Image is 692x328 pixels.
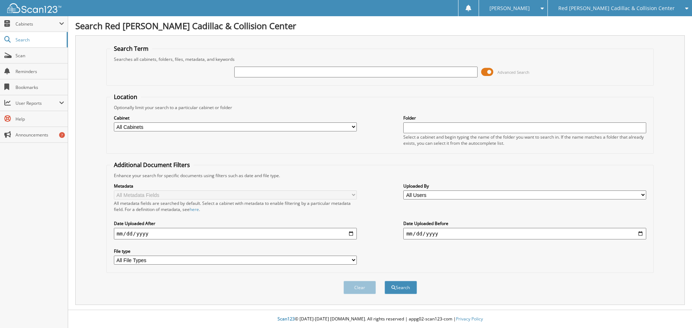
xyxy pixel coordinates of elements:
[15,100,59,106] span: User Reports
[403,115,646,121] label: Folder
[114,220,357,226] label: Date Uploaded After
[456,316,483,322] a: Privacy Policy
[114,200,357,212] div: All metadata fields are searched by default. Select a cabinet with metadata to enable filtering b...
[114,248,357,254] label: File type
[278,316,295,322] span: Scan123
[403,228,646,239] input: end
[59,132,65,138] div: 7
[497,69,529,75] span: Advanced Search
[403,220,646,226] label: Date Uploaded Before
[15,132,64,138] span: Announcements
[15,21,59,27] span: Cabinets
[403,134,646,146] div: Select a cabinet and begin typing the name of the folder you want to search in. If the name match...
[15,53,64,59] span: Scan
[15,116,64,122] span: Help
[15,68,64,75] span: Reminders
[403,183,646,189] label: Uploaded By
[110,104,650,111] div: Optionally limit your search to a particular cabinet or folder
[558,6,675,10] span: Red [PERSON_NAME] Cadillac & Collision Center
[489,6,530,10] span: [PERSON_NAME]
[15,37,63,43] span: Search
[110,172,650,179] div: Enhance your search for specific documents using filters such as date and file type.
[75,20,685,32] h1: Search Red [PERSON_NAME] Cadillac & Collision Center
[15,84,64,90] span: Bookmarks
[110,56,650,62] div: Searches all cabinets, folders, files, metadata, and keywords
[114,228,357,239] input: start
[114,115,357,121] label: Cabinet
[343,281,376,294] button: Clear
[68,310,692,328] div: © [DATE]-[DATE] [DOMAIN_NAME]. All rights reserved | appg02-scan123-com |
[110,161,194,169] legend: Additional Document Filters
[110,45,152,53] legend: Search Term
[385,281,417,294] button: Search
[190,206,199,212] a: here
[114,183,357,189] label: Metadata
[110,93,141,101] legend: Location
[7,3,61,13] img: scan123-logo-white.svg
